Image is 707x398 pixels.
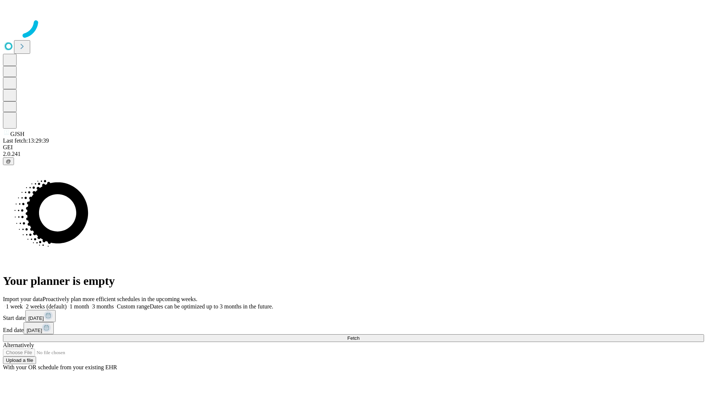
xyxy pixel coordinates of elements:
[28,315,44,321] span: [DATE]
[3,157,14,165] button: @
[92,303,114,310] span: 3 months
[117,303,150,310] span: Custom range
[10,131,24,137] span: GJSH
[3,151,704,157] div: 2.0.241
[150,303,273,310] span: Dates can be optimized up to 3 months in the future.
[347,335,359,341] span: Fetch
[27,328,42,333] span: [DATE]
[3,356,36,364] button: Upload a file
[3,310,704,322] div: Start date
[3,296,43,302] span: Import your data
[6,303,23,310] span: 1 week
[3,137,49,144] span: Last fetch: 13:29:39
[24,322,54,334] button: [DATE]
[70,303,89,310] span: 1 month
[43,296,197,302] span: Proactively plan more efficient schedules in the upcoming weeks.
[25,310,56,322] button: [DATE]
[3,342,34,348] span: Alternatively
[3,274,704,288] h1: Your planner is empty
[26,303,67,310] span: 2 weeks (default)
[3,364,117,370] span: With your OR schedule from your existing EHR
[3,322,704,334] div: End date
[3,144,704,151] div: GEI
[6,158,11,164] span: @
[3,334,704,342] button: Fetch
